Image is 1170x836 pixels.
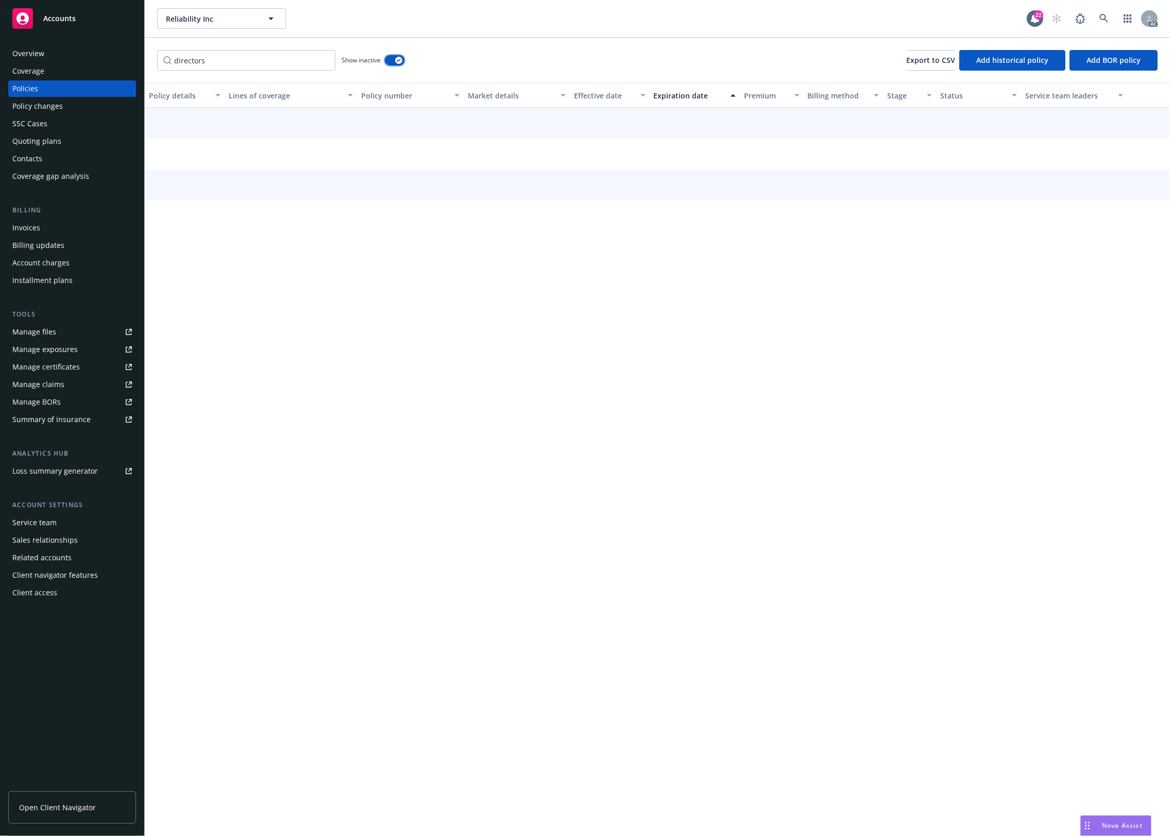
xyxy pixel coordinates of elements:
[12,532,78,548] div: Sales relationships
[8,448,136,459] div: Analytics hub
[12,80,38,97] div: Policies
[8,463,136,479] a: Loss summary generator
[8,324,136,340] a: Manage files
[906,50,955,71] button: Export to CSV
[12,220,40,236] div: Invoices
[744,90,788,101] div: Premium
[976,55,1048,65] span: Add historical policy
[361,90,448,101] div: Policy number
[959,50,1065,71] button: Add historical policy
[12,255,70,271] div: Account charges
[149,90,209,101] div: Policy details
[887,90,921,101] div: Stage
[12,63,44,79] div: Coverage
[936,83,1021,108] button: Status
[8,394,136,410] a: Manage BORs
[12,549,72,566] div: Related accounts
[8,584,136,601] a: Client access
[12,411,91,428] div: Summary of insurance
[8,500,136,510] div: Account settings
[12,151,42,167] div: Contacts
[1117,8,1138,29] a: Switch app
[808,90,868,101] div: Billing method
[12,115,47,132] div: SSC Cases
[8,4,136,33] a: Accounts
[12,168,89,185] div: Coverage gap analysis
[804,83,884,108] button: Billing method
[12,514,57,531] div: Service team
[12,98,63,114] div: Policy changes
[1087,55,1141,65] span: Add BOR policy
[12,133,61,149] div: Quoting plans
[8,255,136,271] a: Account charges
[12,376,64,393] div: Manage claims
[650,83,740,108] button: Expiration date
[8,514,136,531] a: Service team
[166,13,255,24] span: Reliability Inc
[229,90,342,101] div: Lines of coverage
[8,376,136,393] a: Manage claims
[906,55,955,65] span: Export to CSV
[654,90,724,101] div: Expiration date
[1070,8,1091,29] a: Report a Bug
[8,63,136,79] a: Coverage
[12,584,57,601] div: Client access
[1021,83,1127,108] button: Service team leaders
[1070,50,1158,71] button: Add BOR policy
[12,359,80,375] div: Manage certificates
[883,83,936,108] button: Stage
[12,237,64,254] div: Billing updates
[8,80,136,97] a: Policies
[157,8,286,29] button: Reliability Inc
[740,83,804,108] button: Premium
[8,168,136,185] a: Coverage gap analysis
[468,90,554,101] div: Market details
[8,205,136,215] div: Billing
[12,45,44,62] div: Overview
[8,309,136,320] div: Tools
[8,151,136,167] a: Contacts
[8,237,136,254] a: Billing updates
[1094,8,1114,29] a: Search
[12,394,61,410] div: Manage BORs
[8,98,136,114] a: Policy changes
[225,83,358,108] button: Lines of coverage
[940,90,1006,101] div: Status
[19,802,96,813] span: Open Client Navigator
[1025,90,1112,101] div: Service team leaders
[8,567,136,583] a: Client navigator features
[145,83,225,108] button: Policy details
[570,83,650,108] button: Effective date
[8,359,136,375] a: Manage certificates
[8,133,136,149] a: Quoting plans
[8,220,136,236] a: Invoices
[12,324,56,340] div: Manage files
[8,549,136,566] a: Related accounts
[12,341,78,358] div: Manage exposures
[1034,10,1043,20] div: 22
[157,50,335,71] input: Filter by keyword...
[8,341,136,358] a: Manage exposures
[1102,821,1143,830] span: Nova Assist
[8,272,136,289] a: Installment plans
[357,83,463,108] button: Policy number
[12,272,73,289] div: Installment plans
[8,532,136,548] a: Sales relationships
[1046,8,1067,29] a: Start snowing
[8,115,136,132] a: SSC Cases
[342,56,381,64] span: Show inactive
[1080,815,1151,836] button: Nova Assist
[8,411,136,428] a: Summary of insurance
[8,45,136,62] a: Overview
[1081,816,1094,835] div: Drag to move
[12,567,98,583] div: Client navigator features
[574,90,634,101] div: Effective date
[12,463,98,479] div: Loss summary generator
[464,83,570,108] button: Market details
[43,14,76,23] span: Accounts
